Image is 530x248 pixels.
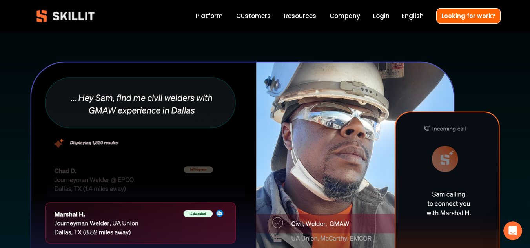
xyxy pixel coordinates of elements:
a: Platform [196,11,223,22]
a: Company [330,11,360,22]
a: Customers [236,11,271,22]
img: Skillit [30,4,101,28]
div: language picker [402,11,424,22]
iframe: Intercom live chat [503,221,522,240]
a: Login [373,11,390,22]
span: English [402,11,424,20]
span: Resources [284,11,316,20]
a: Looking for work? [436,8,501,24]
a: folder dropdown [284,11,316,22]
